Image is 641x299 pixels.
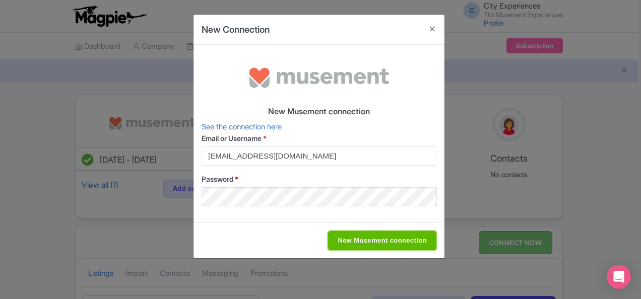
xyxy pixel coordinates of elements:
a: See the connection here [202,122,282,131]
span: Email or Username [202,134,262,142]
input: New Musement connection [328,231,436,250]
img: musement-38fb494d454efc205e53adf66d78a0ba.png [243,53,395,103]
button: Close [420,15,444,43]
div: Open Intercom Messenger [607,265,631,289]
h4: New Musement connection [202,107,436,116]
span: Password [202,175,233,183]
h4: New Connection [202,23,270,36]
